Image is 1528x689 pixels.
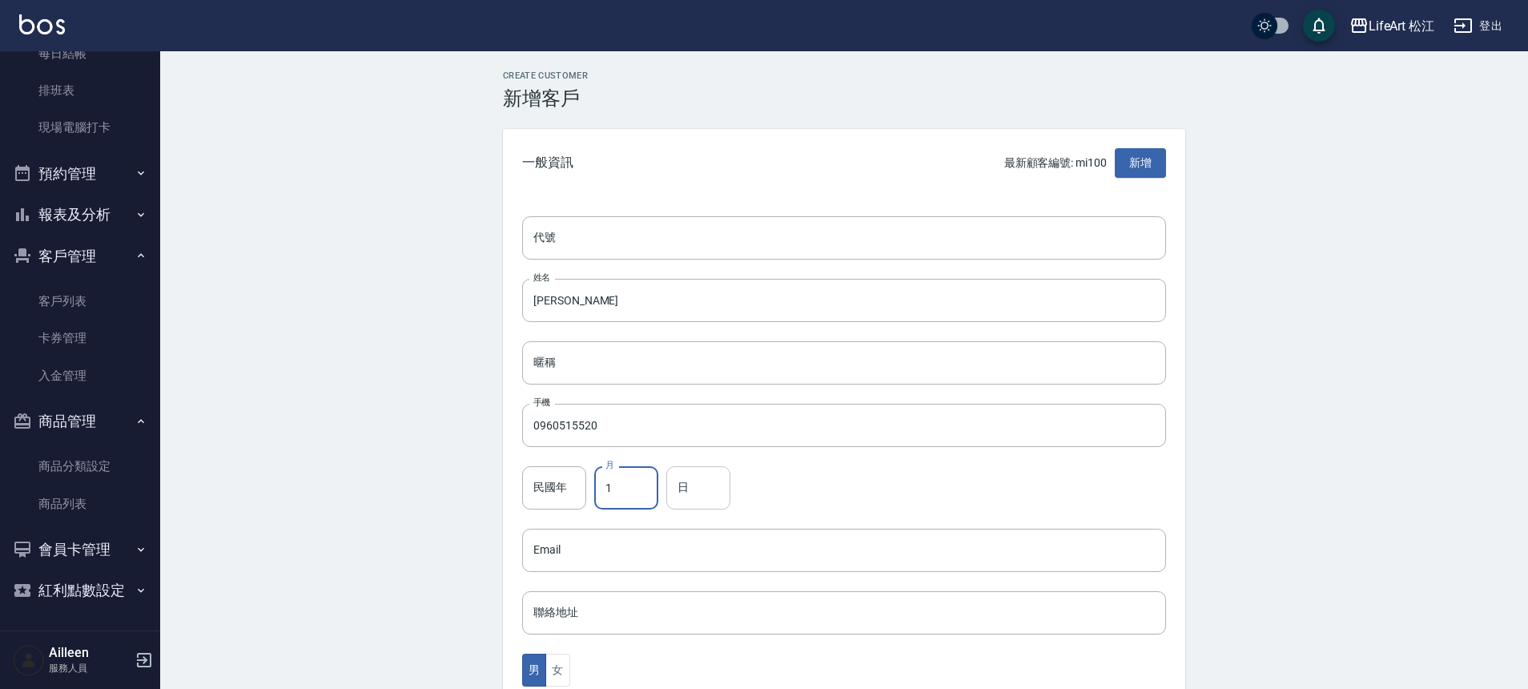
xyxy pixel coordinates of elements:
button: 客戶管理 [6,236,154,277]
button: 會員卡管理 [6,529,154,570]
button: 紅利點數設定 [6,570,154,611]
label: 姓名 [533,272,550,284]
p: 最新顧客編號: mi100 [1004,155,1107,171]
a: 入金管理 [6,357,154,394]
a: 商品分類設定 [6,448,154,485]
a: 商品列表 [6,486,154,522]
button: save [1303,10,1335,42]
button: 女 [545,654,569,687]
label: 月 [605,459,613,471]
a: 客戶列表 [6,283,154,320]
a: 每日結帳 [6,35,154,72]
img: Logo [19,14,65,34]
button: LifeArt 松江 [1343,10,1442,42]
p: 服務人員 [49,661,131,675]
a: 卡券管理 [6,320,154,357]
h5: Ailleen [49,645,131,661]
button: 預約管理 [6,153,154,195]
button: 登出 [1447,11,1509,41]
button: 新增 [1115,148,1166,178]
a: 排班表 [6,72,154,109]
button: 男 [522,654,546,687]
button: 商品管理 [6,401,154,442]
button: 報表及分析 [6,194,154,236]
h2: Create Customer [503,71,1185,81]
label: 手機 [533,397,550,409]
h3: 新增客戶 [503,87,1185,110]
a: 現場電腦打卡 [6,109,154,146]
span: 一般資訊 [522,155,573,171]
img: Person [13,644,45,676]
div: LifeArt 松江 [1369,16,1435,36]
